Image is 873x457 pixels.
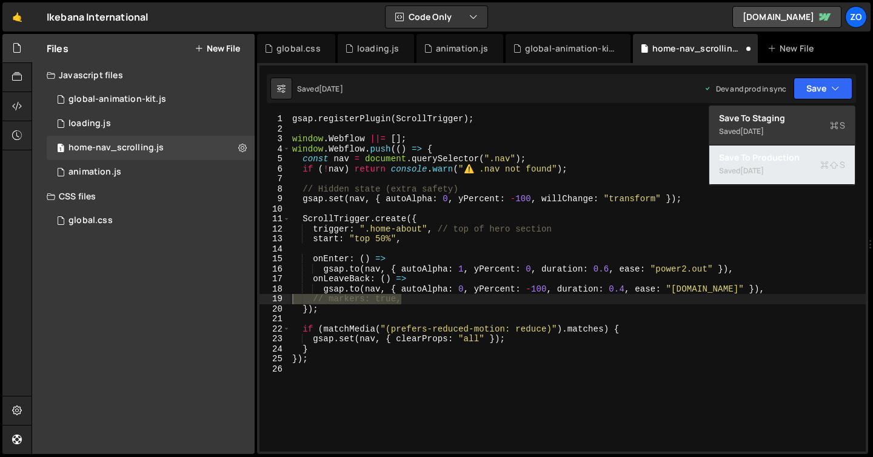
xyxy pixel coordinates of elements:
div: Ikebana International [47,10,148,24]
div: 11 [259,214,290,224]
div: 9 [259,194,290,204]
div: Dev and prod in sync [704,84,786,94]
a: 🤙 [2,2,32,32]
div: global-animation-kit.js [69,94,166,105]
div: 1 [259,114,290,124]
div: 15 [259,254,290,264]
div: 5 [259,154,290,164]
div: 14 [259,244,290,255]
div: 16 [259,264,290,275]
div: 14777/43779.js [47,136,255,160]
button: Code Only [386,6,487,28]
div: global-animation-kit.js [525,42,616,55]
button: New File [195,44,240,53]
span: S [830,119,845,132]
div: home-nav_scrolling.js [652,42,743,55]
div: Javascript files [32,63,255,87]
div: 18 [259,284,290,295]
div: New File [768,42,818,55]
div: Save to Staging [719,112,845,124]
div: 24 [259,344,290,355]
div: animation.js [436,42,489,55]
div: 3 [259,134,290,144]
div: 10 [259,204,290,215]
span: S [820,159,845,171]
div: 6 [259,164,290,175]
button: Save [794,78,852,99]
div: 21 [259,314,290,324]
div: 14777/44450.js [47,112,255,136]
div: Save to Production [719,152,845,164]
div: loading.js [357,42,400,55]
div: 7 [259,174,290,184]
div: 14777/43808.js [47,160,255,184]
div: 12 [259,224,290,235]
div: loading.js [69,118,111,129]
a: [DOMAIN_NAME] [732,6,841,28]
div: 19 [259,294,290,304]
div: Saved [297,84,343,94]
div: 25 [259,354,290,364]
button: Save to StagingS Saved[DATE] [709,106,855,145]
span: 1 [57,144,64,154]
div: 17 [259,274,290,284]
div: Saved [719,164,845,178]
div: [DATE] [740,165,764,176]
div: 2 [259,124,290,135]
div: CSS files [32,184,255,208]
div: [DATE] [319,84,343,94]
div: global.css [69,215,113,226]
h2: Files [47,42,69,55]
div: 20 [259,304,290,315]
div: home-nav_scrolling.js [69,142,164,153]
div: 23 [259,334,290,344]
div: 26 [259,364,290,375]
a: Zo [845,6,867,28]
div: global.css [276,42,321,55]
div: 22 [259,324,290,335]
button: Save to ProductionS Saved[DATE] [709,145,855,185]
div: animation.js [69,167,121,178]
div: 14777/38309.js [47,87,255,112]
div: 14777/43548.css [47,208,255,233]
div: 8 [259,184,290,195]
div: 13 [259,234,290,244]
div: [DATE] [740,126,764,136]
div: Saved [719,124,845,139]
div: 4 [259,144,290,155]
